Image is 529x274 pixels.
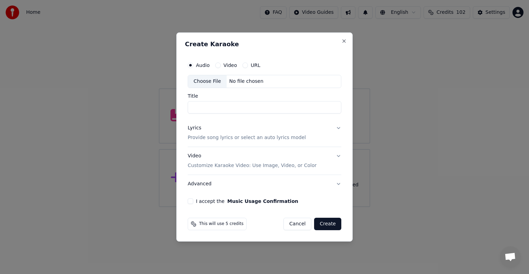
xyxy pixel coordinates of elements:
[188,75,227,88] div: Choose File
[188,94,341,98] label: Title
[188,134,306,141] p: Provide song lyrics or select an auto lyrics model
[188,162,317,169] p: Customize Karaoke Video: Use Image, Video, or Color
[188,119,341,147] button: LyricsProvide song lyrics or select an auto lyrics model
[227,78,266,85] div: No file chosen
[188,147,341,175] button: VideoCustomize Karaoke Video: Use Image, Video, or Color
[283,218,311,230] button: Cancel
[227,199,298,204] button: I accept the
[188,175,341,193] button: Advanced
[196,199,298,204] label: I accept the
[196,63,210,68] label: Audio
[224,63,237,68] label: Video
[188,125,201,131] div: Lyrics
[314,218,341,230] button: Create
[199,221,243,227] span: This will use 5 credits
[185,41,344,47] h2: Create Karaoke
[251,63,260,68] label: URL
[188,153,317,169] div: Video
